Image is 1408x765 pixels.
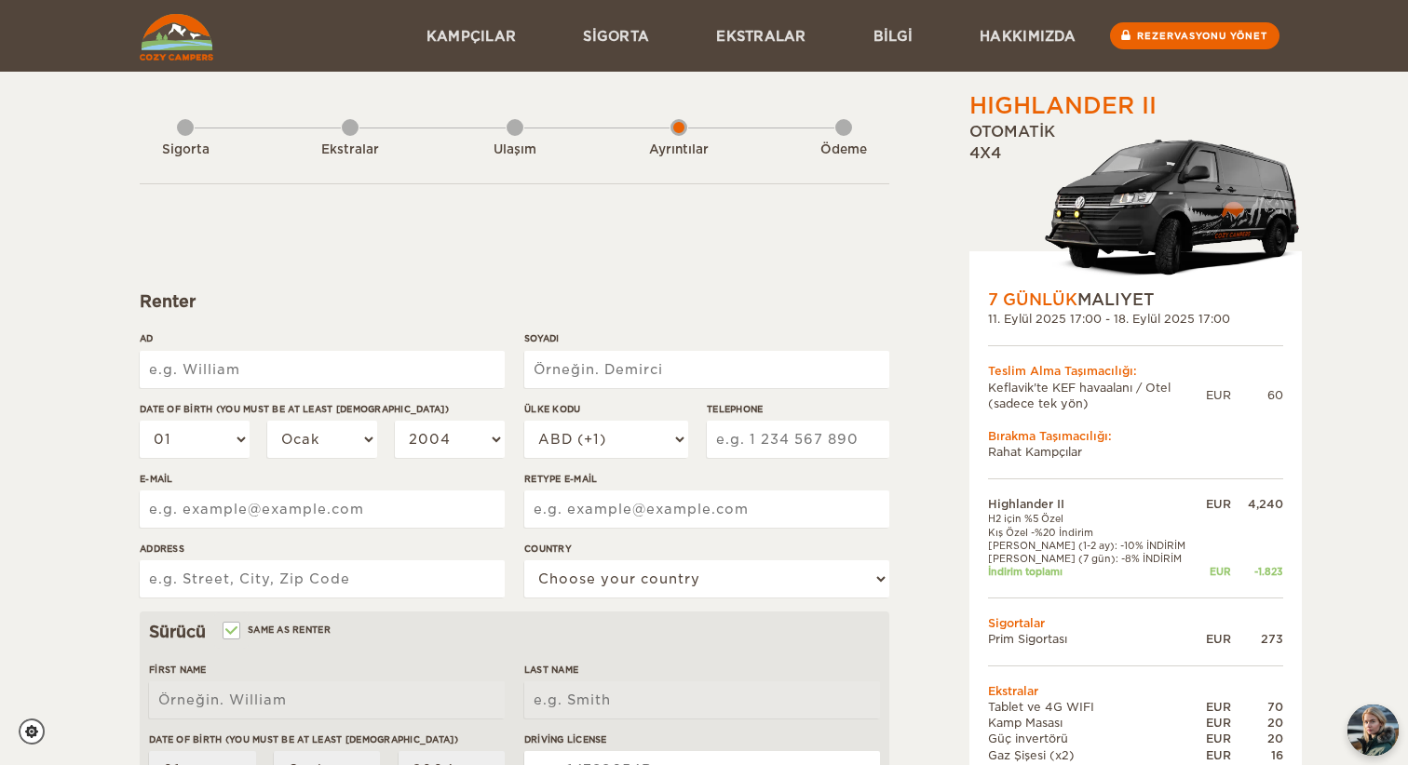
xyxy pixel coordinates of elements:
input: e.g. Street, City, Zip Code [140,560,505,597]
label: Date of birth (You must be at least [DEMOGRAPHIC_DATA]) [149,732,505,746]
label: Same as renter [224,621,331,638]
img: Freyja at Cozy Campers [1347,705,1399,756]
input: Same as renter [224,626,237,638]
label: Retype E-mail [524,472,889,486]
td: [PERSON_NAME] (1-2 ay): -10% İNDİRİM [988,539,1200,552]
input: Örneğin. William [149,681,505,718]
div: MALIYET [988,289,1283,311]
input: e.g. Smith [524,681,880,718]
div: 70 [1231,699,1283,715]
div: HIGHLANDER II [969,90,1157,122]
label: E-mail [140,472,505,486]
label: AD [140,331,505,345]
div: 20 [1231,715,1283,731]
div: EUR [1206,387,1231,403]
label: Last Name [524,663,880,677]
input: e.g. 1 234 567 890 [707,421,889,458]
input: Örneğin. Demirci [524,351,889,388]
div: Ulaşım [464,141,566,159]
div: 11. Eylül 2025 17:00 - 18. Eylül 2025 17:00 [988,311,1283,327]
div: EUR [1200,699,1231,715]
td: Kamp Masası [988,715,1200,731]
span: 7 GÜNLÜK [988,290,1077,309]
div: 20 [1231,731,1283,746]
td: Gaz Şişesi (x2) [988,747,1200,763]
label: Address [140,542,505,556]
div: EUR [1200,715,1231,731]
label: Driving License [524,732,880,746]
td: Tablet ve 4G WIFI [988,699,1200,715]
label: SOYADI [524,331,889,345]
div: 16 [1231,747,1283,763]
div: EUR [1200,747,1231,763]
label: First Name [149,663,505,677]
td: Keflavik'te KEF havaalanı / Otel (sadece tek yön) [988,380,1206,411]
td: Highlander II [988,496,1200,512]
a: Cookie settings [19,718,57,745]
label: Telephone [707,402,889,416]
div: Sürücü [149,621,880,643]
td: Kış Özel -%20 İndirim [988,526,1200,539]
div: Sigorta [134,141,237,159]
div: -1.823 [1231,565,1283,578]
td: Prim Sigortası [988,631,1200,647]
div: EUR [1200,565,1231,578]
input: e.g. example@example.com [140,490,505,528]
img: stor-langur-223.png [1044,127,1302,289]
td: Ekstralar [988,683,1283,699]
td: Güç invertörü [988,731,1200,746]
div: 60 [1231,387,1283,403]
td: İndirim toplamı [988,565,1200,578]
div: Ekstralar [299,141,401,159]
td: Rahat Kampçılar [988,444,1283,460]
div: EUR [1200,631,1231,647]
div: EUR [1200,731,1231,746]
label: ÜLKE KODU [524,402,688,416]
div: Teslim Alma Taşımacılığı: [988,363,1283,379]
button: chat-button [1347,705,1399,756]
div: 273 [1231,631,1283,647]
td: Sigortalar [988,615,1283,631]
img: Rahat Kampçılar [140,14,213,60]
td: H2 için %5 Özel [988,512,1200,525]
div: OTOMATİK 4X4 [969,122,1302,289]
input: e.g. William [140,351,505,388]
div: Ayrıntılar [628,141,730,159]
div: Bırakma Taşımacılığı: [988,428,1283,444]
label: Date of birth (You must be at least [DEMOGRAPHIC_DATA]) [140,402,505,416]
label: Country [524,542,889,556]
div: Ödeme [792,141,895,159]
div: Renter [140,290,889,313]
input: e.g. example@example.com [524,490,889,528]
a: REZERVASYONU YÖNET [1110,22,1279,49]
div: 4,240 [1231,496,1283,512]
td: [PERSON_NAME] (7 gün): -8% İNDİRİM [988,552,1200,565]
div: EUR [1200,496,1231,512]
